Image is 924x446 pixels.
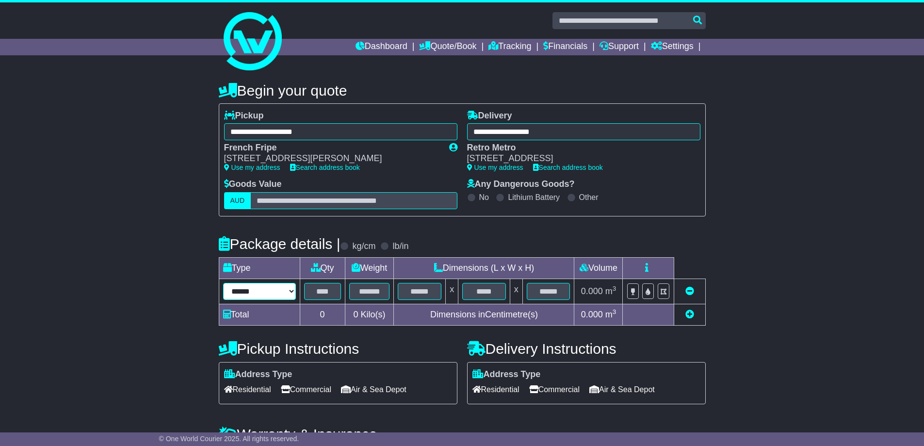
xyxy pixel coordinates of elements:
a: Quote/Book [419,39,476,55]
label: Any Dangerous Goods? [467,179,575,190]
span: 0.000 [581,310,603,319]
span: © One World Courier 2025. All rights reserved. [159,435,299,443]
h4: Delivery Instructions [467,341,706,357]
a: Add new item [685,310,694,319]
h4: Begin your quote [219,83,706,99]
span: Air & Sea Depot [589,382,655,397]
div: French Fripe [224,143,439,153]
label: Lithium Battery [508,193,560,202]
span: Air & Sea Depot [341,382,406,397]
a: Use my address [467,164,523,171]
sup: 3 [613,285,616,292]
td: x [446,279,458,304]
sup: 3 [613,308,616,315]
span: m [605,286,616,296]
h4: Warranty & Insurance [219,426,706,442]
div: [STREET_ADDRESS] [467,153,691,164]
a: Settings [651,39,694,55]
td: Qty [300,257,345,279]
a: Remove this item [685,286,694,296]
span: Commercial [281,382,331,397]
a: Search address book [533,164,603,171]
a: Tracking [488,39,531,55]
span: 0.000 [581,286,603,296]
span: Commercial [529,382,580,397]
label: Pickup [224,111,264,121]
td: Dimensions (L x W x H) [394,257,574,279]
span: 0 [353,310,358,319]
span: m [605,310,616,319]
td: Volume [574,257,623,279]
label: Delivery [467,111,512,121]
a: Search address book [290,164,360,171]
td: Weight [345,257,394,279]
span: Residential [472,382,519,397]
label: Address Type [472,369,541,380]
td: Kilo(s) [345,304,394,325]
a: Support [600,39,639,55]
td: 0 [300,304,345,325]
label: Address Type [224,369,292,380]
td: x [510,279,522,304]
label: Goods Value [224,179,282,190]
div: Retro Metro [467,143,691,153]
label: No [479,193,489,202]
span: Residential [224,382,271,397]
a: Financials [543,39,587,55]
label: kg/cm [352,241,375,252]
h4: Pickup Instructions [219,341,457,357]
a: Use my address [224,164,280,171]
div: [STREET_ADDRESS][PERSON_NAME] [224,153,439,164]
label: AUD [224,192,251,209]
a: Dashboard [356,39,407,55]
td: Total [219,304,300,325]
label: lb/in [392,241,408,252]
td: Dimensions in Centimetre(s) [394,304,574,325]
label: Other [579,193,599,202]
td: Type [219,257,300,279]
h4: Package details | [219,236,340,252]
